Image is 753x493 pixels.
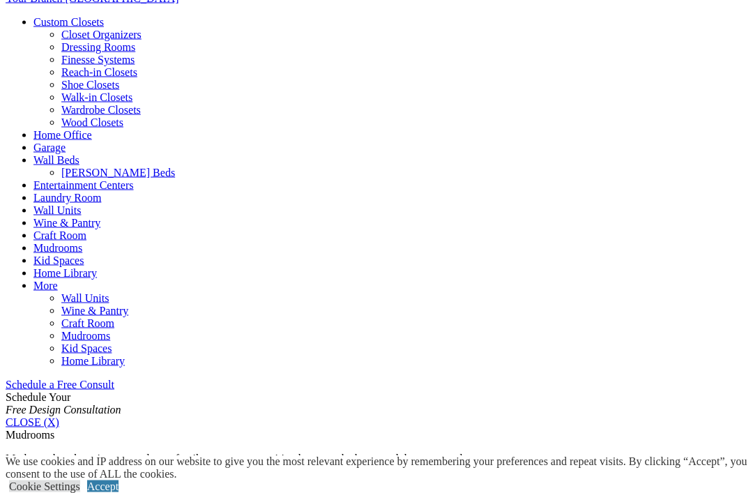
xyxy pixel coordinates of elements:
a: Shoe Closets [61,79,119,91]
a: Wall Units [33,204,81,216]
a: Wall Units [61,292,109,304]
span: Mudrooms [6,429,54,441]
a: Schedule a Free Consult (opens a dropdown menu) [6,379,114,390]
a: Craft Room [33,229,86,241]
a: Mudrooms [61,330,110,342]
a: Dressing Rooms [61,41,135,53]
a: Craft Room [61,317,114,329]
a: Accept [87,480,119,492]
p: Mudroom benches give you and your family an area to transition between the home and the great out... [6,453,747,465]
a: Laundry Room [33,192,101,204]
em: Free Design Consultation [6,404,121,416]
a: Cookie Settings [9,480,80,492]
a: Finesse Systems [61,54,135,66]
a: Home Library [61,355,125,367]
a: Wardrobe Closets [61,104,141,116]
a: [PERSON_NAME] Beds [61,167,175,179]
a: Wall Beds [33,154,79,166]
a: Kid Spaces [61,342,112,354]
a: Custom Closets [33,16,104,28]
a: Closet Organizers [61,29,142,40]
a: Walk-in Closets [61,91,132,103]
a: Wine & Pantry [61,305,128,317]
a: Reach-in Closets [61,66,137,78]
a: Wood Closets [61,116,123,128]
span: Schedule Your [6,391,121,416]
a: Garage [33,142,66,153]
a: CLOSE (X) [6,416,59,428]
a: Wine & Pantry [33,217,100,229]
div: We use cookies and IP address on our website to give you the most relevant experience by remember... [6,455,753,480]
a: Entertainment Centers [33,179,134,191]
a: More menu text will display only on big screen [33,280,58,291]
a: Home Library [33,267,97,279]
a: Mudrooms [33,242,82,254]
a: Kid Spaces [33,255,84,266]
a: Home Office [33,129,92,141]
